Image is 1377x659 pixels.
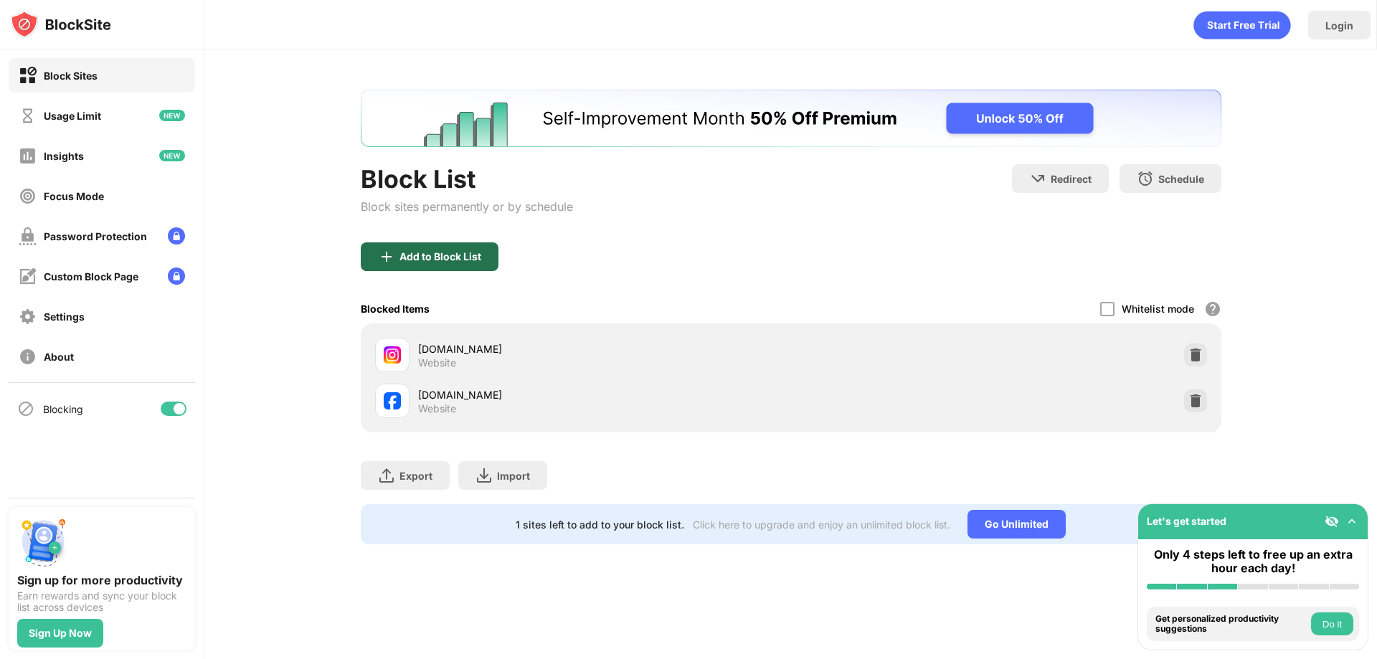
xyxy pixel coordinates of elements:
[418,356,456,369] div: Website
[1325,514,1339,528] img: eye-not-visible.svg
[17,573,186,587] div: Sign up for more productivity
[19,107,37,125] img: time-usage-off.svg
[17,516,69,567] img: push-signup.svg
[418,341,791,356] div: [DOMAIN_NAME]
[1147,548,1359,575] div: Only 4 steps left to free up an extra hour each day!
[19,147,37,165] img: insights-off.svg
[497,470,530,482] div: Import
[44,70,98,82] div: Block Sites
[44,230,147,242] div: Password Protection
[1147,515,1226,527] div: Let's get started
[43,403,83,415] div: Blocking
[1155,614,1307,635] div: Get personalized productivity suggestions
[399,470,432,482] div: Export
[516,518,684,531] div: 1 sites left to add to your block list.
[384,392,401,409] img: favicons
[159,150,185,161] img: new-icon.svg
[418,387,791,402] div: [DOMAIN_NAME]
[418,402,456,415] div: Website
[168,227,185,245] img: lock-menu.svg
[1193,11,1291,39] div: animation
[361,199,573,214] div: Block sites permanently or by schedule
[44,190,104,202] div: Focus Mode
[29,627,92,639] div: Sign Up Now
[361,164,573,194] div: Block List
[1051,173,1092,185] div: Redirect
[361,303,430,315] div: Blocked Items
[384,346,401,364] img: favicons
[399,251,481,262] div: Add to Block List
[1345,514,1359,528] img: omni-setup-toggle.svg
[1122,303,1194,315] div: Whitelist mode
[19,348,37,366] img: about-off.svg
[159,110,185,121] img: new-icon.svg
[10,10,111,39] img: logo-blocksite.svg
[693,518,950,531] div: Click here to upgrade and enjoy an unlimited block list.
[19,267,37,285] img: customize-block-page-off.svg
[1325,19,1353,32] div: Login
[44,310,85,323] div: Settings
[44,110,101,122] div: Usage Limit
[17,590,186,613] div: Earn rewards and sync your block list across devices
[44,270,138,283] div: Custom Block Page
[1311,612,1353,635] button: Do it
[1158,173,1204,185] div: Schedule
[19,308,37,326] img: settings-off.svg
[168,267,185,285] img: lock-menu.svg
[967,510,1066,539] div: Go Unlimited
[44,150,84,162] div: Insights
[19,187,37,205] img: focus-off.svg
[19,227,37,245] img: password-protection-off.svg
[19,67,37,85] img: block-on.svg
[44,351,74,363] div: About
[361,90,1221,147] iframe: Banner
[17,400,34,417] img: blocking-icon.svg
